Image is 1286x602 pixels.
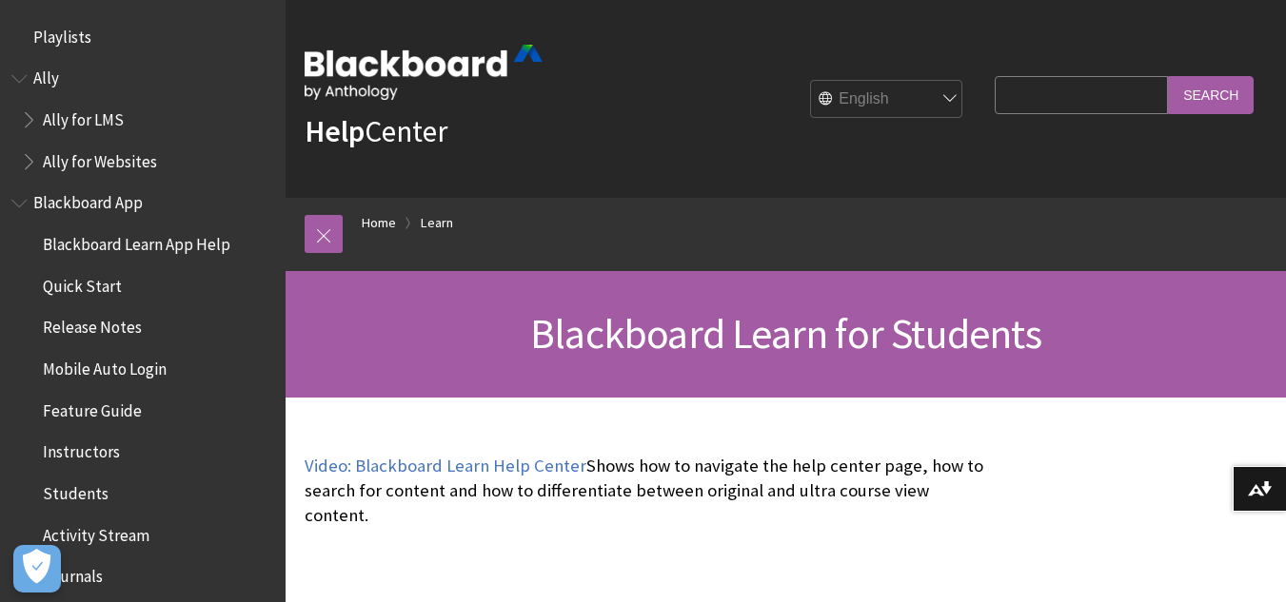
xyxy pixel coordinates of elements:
input: Search [1168,76,1254,113]
span: Playlists [33,21,91,47]
span: Blackboard App [33,187,143,213]
strong: Help [305,112,365,150]
p: Shows how to navigate the help center page, how to search for content and how to differentiate be... [305,454,985,529]
span: Activity Stream [43,519,149,545]
a: Video: Blackboard Learn Help Center [305,455,586,477]
span: Ally for Websites [43,146,157,171]
select: Site Language Selector [811,81,963,119]
span: Ally [33,63,59,88]
a: HelpCenter [305,112,447,150]
span: Students [43,477,109,503]
span: Instructors [43,437,120,462]
span: Release Notes [43,312,142,338]
span: Ally for LMS [43,104,124,129]
span: Blackboard Learn for Students [530,307,1041,359]
span: Blackboard Learn App Help [43,228,230,254]
span: Feature Guide [43,395,142,420]
nav: Book outline for Anthology Ally Help [11,63,274,178]
nav: Book outline for Playlists [11,21,274,53]
span: Quick Start [43,270,122,296]
a: Home [362,211,396,235]
span: Journals [43,561,103,587]
img: Blackboard by Anthology [305,45,543,100]
a: Learn [421,211,453,235]
button: Open Preferences [13,545,61,592]
span: Mobile Auto Login [43,353,167,379]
